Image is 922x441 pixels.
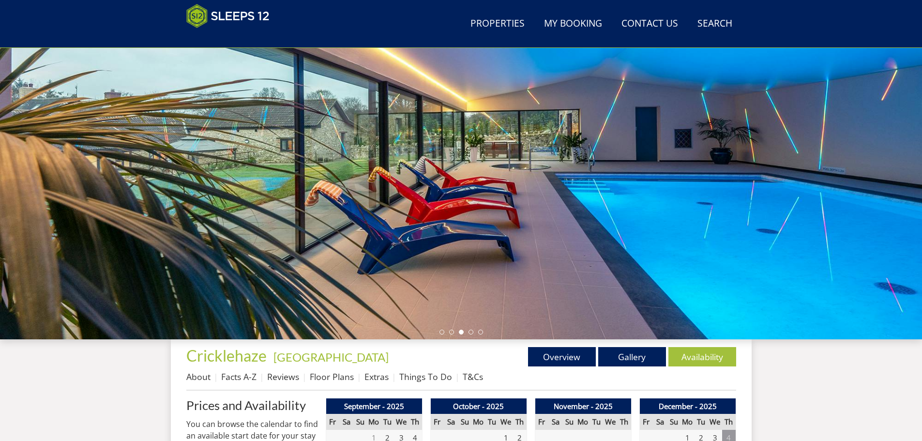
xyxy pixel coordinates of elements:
th: Th [513,414,527,430]
th: Tu [695,414,708,430]
th: Th [408,414,422,430]
th: September - 2025 [326,398,422,414]
th: Th [618,414,631,430]
th: We [708,414,722,430]
a: T&Cs [463,371,483,382]
a: About [186,371,211,382]
th: Th [722,414,736,430]
a: Facts A-Z [221,371,257,382]
a: Gallery [598,347,666,366]
a: Floor Plans [310,371,354,382]
th: Su [667,414,680,430]
span: Cricklehaze [186,346,267,365]
th: Sa [444,414,457,430]
th: Sa [548,414,562,430]
a: Overview [528,347,596,366]
th: Fr [326,414,339,430]
a: Availability [668,347,736,366]
th: Fr [639,414,653,430]
a: My Booking [540,13,606,35]
iframe: Customer reviews powered by Trustpilot [181,34,283,42]
a: Extras [364,371,389,382]
th: Su [562,414,576,430]
a: Search [694,13,736,35]
th: October - 2025 [430,398,527,414]
th: Fr [535,414,548,430]
th: Su [458,414,471,430]
span: - [270,350,389,364]
th: We [499,414,513,430]
th: Tu [590,414,604,430]
th: We [604,414,617,430]
th: Su [353,414,367,430]
a: Cricklehaze [186,346,270,365]
a: Prices and Availability [186,398,318,412]
th: Tu [381,414,394,430]
th: Mo [576,414,589,430]
a: Things To Do [399,371,452,382]
a: Properties [467,13,529,35]
a: [GEOGRAPHIC_DATA] [273,350,389,364]
th: Sa [653,414,666,430]
th: Sa [339,414,353,430]
th: December - 2025 [639,398,736,414]
th: Mo [680,414,694,430]
th: Fr [430,414,444,430]
th: We [394,414,408,430]
th: Mo [471,414,485,430]
th: Mo [367,414,380,430]
a: Reviews [267,371,299,382]
a: Contact Us [618,13,682,35]
img: Sleeps 12 [186,4,270,28]
th: November - 2025 [535,398,631,414]
th: Tu [485,414,499,430]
